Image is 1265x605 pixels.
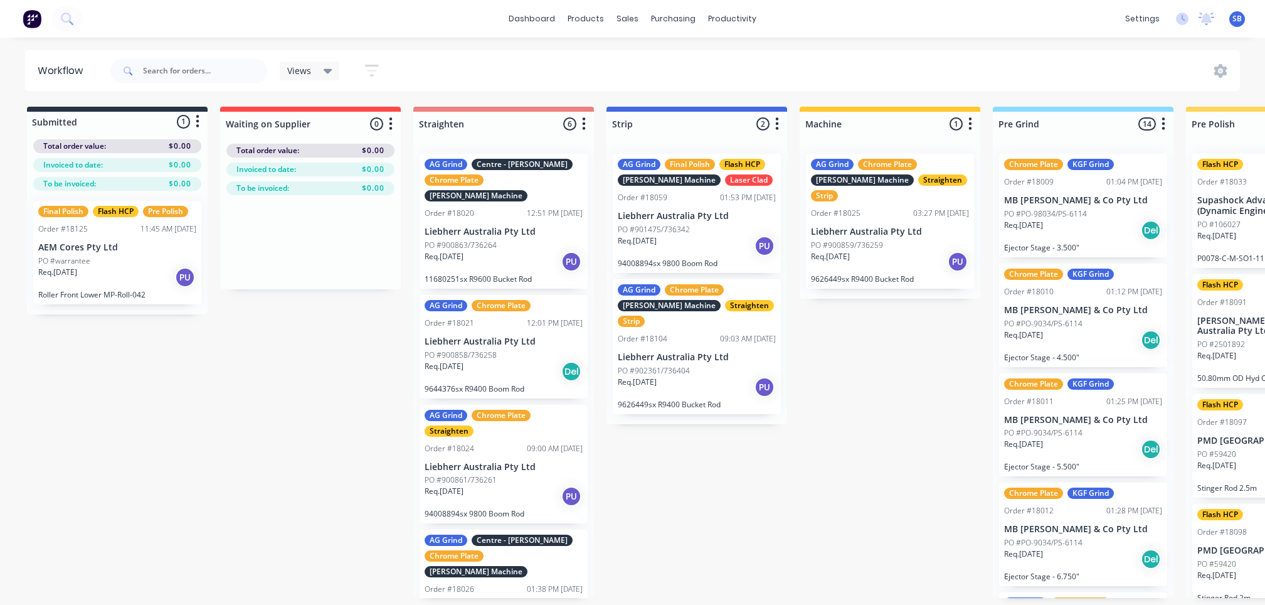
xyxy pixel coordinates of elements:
[169,178,191,190] span: $0.00
[561,361,581,382] div: Del
[999,373,1167,477] div: Chrome PlateKGF GrindOrder #1801101:25 PM [DATE]MB [PERSON_NAME] & Co Pty LtdPO #PO-9034/PS-6114R...
[425,336,583,347] p: Liebherr Australia Pty Ltd
[1197,219,1241,230] p: PO #106027
[1197,449,1236,460] p: PO #59420
[38,290,196,299] p: Roller Front Lower MP-Roll-042
[618,259,776,268] p: 94008894sx 9800 Boom Rod
[1004,305,1162,316] p: MB [PERSON_NAME] & Co Pty Ltd
[425,208,474,219] div: Order #18020
[236,145,299,156] span: Total order value:
[613,279,781,414] div: AG GrindChrome Plate[PERSON_NAME] MachineStraightenStripOrder #1810409:03 AM [DATE]Liebherr Austr...
[618,159,660,170] div: AG Grind
[1197,297,1247,308] div: Order #18091
[1004,396,1054,407] div: Order #18011
[425,410,467,421] div: AG Grind
[472,159,573,170] div: Centre - [PERSON_NAME]
[811,174,914,186] div: [PERSON_NAME] Machine
[1004,286,1054,297] div: Order #18010
[425,462,583,473] p: Liebherr Australia Pty Ltd
[425,318,474,329] div: Order #18021
[1004,488,1063,499] div: Chrome Plate
[425,535,467,546] div: AG Grind
[425,174,484,186] div: Chrome Plate
[1004,269,1063,280] div: Chrome Plate
[425,509,583,518] p: 94008894sx 9800 Boom Rod
[1004,462,1162,471] p: Ejector Stage - 5.500"
[1004,537,1082,549] p: PO #PO-9034/PS-6114
[610,9,645,28] div: sales
[948,252,968,272] div: PU
[527,318,583,329] div: 12:01 PM [DATE]
[420,154,588,289] div: AG GrindCentre - [PERSON_NAME]Chrome Plate[PERSON_NAME] MachineOrder #1802012:51 PM [DATE]Liebher...
[1141,330,1161,350] div: Del
[425,486,463,497] p: Req. [DATE]
[618,316,645,327] div: Strip
[38,242,196,253] p: AEM Cores Pty Ltd
[425,584,474,595] div: Order #18026
[1004,243,1162,252] p: Ejector Stage - 3.500"
[1004,329,1043,341] p: Req. [DATE]
[1004,318,1082,329] p: PO #PO-9034/PS-6114
[1067,159,1114,170] div: KGF Grind
[1197,417,1247,428] div: Order #18097
[665,284,724,296] div: Chrome Plate
[702,9,763,28] div: productivity
[1106,396,1162,407] div: 01:25 PM [DATE]
[1004,208,1087,220] p: PO #PO-98034/PS-6114
[1197,159,1243,170] div: Flash HCP
[811,159,854,170] div: AG Grind
[1141,549,1161,569] div: Del
[93,206,139,217] div: Flash HCP
[143,58,267,83] input: Search for orders...
[1067,269,1114,280] div: KGF Grind
[425,361,463,372] p: Req. [DATE]
[618,377,657,388] p: Req. [DATE]
[425,251,463,262] p: Req. [DATE]
[1197,509,1243,520] div: Flash HCP
[472,535,573,546] div: Centre - [PERSON_NAME]
[618,192,667,203] div: Order #18059
[38,223,88,235] div: Order #18125
[169,159,191,171] span: $0.00
[618,400,776,409] p: 9626449sx R9400 Bucket Rod
[719,159,765,170] div: Flash HCP
[1004,353,1162,362] p: Ejector Stage - 4.500"
[527,443,583,454] div: 09:00 AM [DATE]
[1197,339,1245,350] p: PO #2501892
[1004,549,1043,560] p: Req. [DATE]
[420,295,588,399] div: AG GrindChrome PlateOrder #1802112:01 PM [DATE]Liebherr Australia Pty LtdPO #900858/736258Req.[DA...
[1197,176,1247,188] div: Order #18033
[43,178,96,190] span: To be invoiced:
[425,566,527,577] div: [PERSON_NAME] Machine
[33,201,201,304] div: Final PolishFlash HCPPre PolishOrder #1812511:45 AM [DATE]AEM Cores Pty LtdPO #warranteeReq.[DATE...
[725,300,774,311] div: Straighten
[811,190,838,201] div: Strip
[1004,378,1063,390] div: Chrome Plate
[43,159,103,171] span: Invoiced to date:
[1004,415,1162,426] p: MB [PERSON_NAME] & Co Pty Ltd
[1106,286,1162,297] div: 01:12 PM [DATE]
[913,208,969,219] div: 03:27 PM [DATE]
[362,183,384,194] span: $0.00
[918,174,967,186] div: Straighten
[472,300,531,311] div: Chrome Plate
[811,227,969,237] p: Liebherr Australia Pty Ltd
[38,206,88,217] div: Final Polish
[1004,159,1063,170] div: Chrome Plate
[665,159,715,170] div: Final Polish
[1004,572,1162,581] p: Ejector Stage - 6.750"
[425,474,497,486] p: PO #900861/736261
[1197,460,1236,471] p: Req. [DATE]
[425,227,583,237] p: Liebherr Australia Pty Ltd
[858,159,917,170] div: Chrome Plate
[1106,505,1162,517] div: 01:28 PM [DATE]
[502,9,561,28] a: dashboard
[420,405,588,524] div: AG GrindChrome PlateStraightenOrder #1802409:00 AM [DATE]Liebherr Australia Pty LtdPO #900861/736...
[425,443,474,454] div: Order #18024
[425,426,474,437] div: Straighten
[811,251,850,262] p: Req. [DATE]
[561,252,581,272] div: PU
[618,352,776,363] p: Liebherr Australia Pty Ltd
[754,236,775,256] div: PU
[425,350,497,361] p: PO #900858/736258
